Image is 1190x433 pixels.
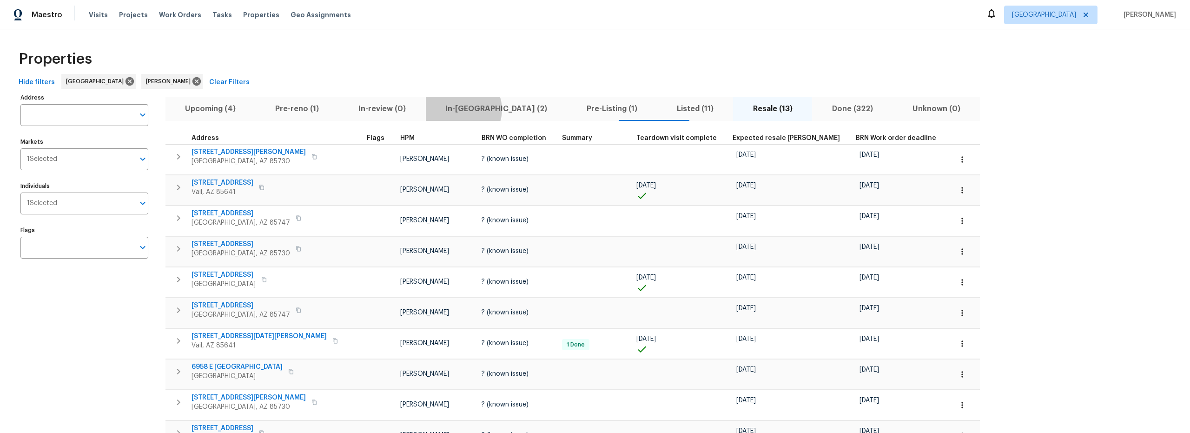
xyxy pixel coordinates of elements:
span: [STREET_ADDRESS] [192,240,290,249]
span: [PERSON_NAME] [400,340,449,346]
span: Expected resale [PERSON_NAME] [733,135,840,141]
span: [PERSON_NAME] [1120,10,1176,20]
span: Tasks [212,12,232,18]
span: [PERSON_NAME] [400,401,449,408]
span: BRN WO completion [482,135,546,141]
span: [DATE] [859,274,879,281]
span: [DATE] [859,152,879,158]
span: Upcoming (4) [171,102,250,115]
span: ? (known issue) [482,248,529,254]
span: Pre-Listing (1) [573,102,652,115]
span: [DATE] [736,305,756,312]
span: [GEOGRAPHIC_DATA], AZ 85747 [192,310,290,320]
span: [STREET_ADDRESS] [192,270,256,280]
div: [PERSON_NAME] [141,74,203,89]
span: Visits [89,10,108,20]
label: Flags [20,227,148,233]
span: Work Orders [159,10,201,20]
span: [STREET_ADDRESS] [192,301,290,310]
span: Summary [562,135,592,141]
span: [DATE] [636,182,656,189]
label: Address [20,95,148,100]
span: [DATE] [736,366,756,373]
span: [DATE] [859,182,879,189]
span: Listed (11) [662,102,727,115]
span: [DATE] [859,244,879,250]
span: Flags [367,135,384,141]
span: [DATE] [636,274,656,281]
span: [GEOGRAPHIC_DATA] [192,372,283,381]
span: BRN Work order deadline [856,135,936,141]
span: Vail, AZ 85641 [192,341,327,350]
span: ? (known issue) [482,156,529,162]
span: [DATE] [736,213,756,220]
span: HPM [400,135,415,141]
span: Pre-reno (1) [261,102,333,115]
span: ? (known issue) [482,279,529,285]
span: [DATE] [736,244,756,250]
span: [PERSON_NAME] [400,371,449,377]
span: ? (known issue) [482,371,529,377]
span: [GEOGRAPHIC_DATA], AZ 85730 [192,402,306,412]
span: [PERSON_NAME] [146,77,194,86]
span: [DATE] [736,274,756,281]
span: [PERSON_NAME] [400,156,449,162]
span: [GEOGRAPHIC_DATA], AZ 85730 [192,249,290,258]
span: [PERSON_NAME] [400,279,449,285]
span: Projects [119,10,148,20]
span: [DATE] [736,397,756,404]
span: [DATE] [859,213,879,220]
span: Address [192,135,219,141]
label: Individuals [20,183,148,189]
span: Properties [243,10,279,20]
span: Vail, AZ 85641 [192,187,253,197]
span: [STREET_ADDRESS] [192,209,290,218]
span: ? (known issue) [482,187,529,193]
span: [DATE] [859,366,879,373]
button: Open [136,241,149,254]
span: [STREET_ADDRESS] [192,424,253,433]
span: [DATE] [859,305,879,312]
button: Open [136,153,149,166]
span: Clear Filters [209,77,250,88]
span: [STREET_ADDRESS][DATE][PERSON_NAME] [192,332,327,341]
span: 1 Done [563,341,588,349]
span: [GEOGRAPHIC_DATA], AZ 85747 [192,218,290,227]
span: Teardown visit complete [636,135,717,141]
span: Hide filters [19,77,55,88]
button: Clear Filters [205,74,253,91]
div: [GEOGRAPHIC_DATA] [61,74,136,89]
span: [GEOGRAPHIC_DATA] [66,77,127,86]
span: [DATE] [736,336,756,342]
span: ? (known issue) [482,401,529,408]
button: Open [136,108,149,121]
span: [DATE] [636,336,656,342]
span: [PERSON_NAME] [400,187,449,193]
span: 6958 E [GEOGRAPHIC_DATA] [192,362,283,372]
span: Unknown (0) [898,102,974,115]
span: ? (known issue) [482,309,529,316]
span: ? (known issue) [482,217,529,224]
span: [PERSON_NAME] [400,248,449,254]
span: [STREET_ADDRESS][PERSON_NAME] [192,393,306,402]
span: [GEOGRAPHIC_DATA] [1012,10,1076,20]
span: [DATE] [736,182,756,189]
button: Hide filters [15,74,59,91]
span: [STREET_ADDRESS][PERSON_NAME] [192,147,306,157]
span: [DATE] [859,397,879,404]
button: Open [136,197,149,210]
span: [STREET_ADDRESS] [192,178,253,187]
span: [PERSON_NAME] [400,309,449,316]
span: Properties [19,54,92,64]
span: [DATE] [736,152,756,158]
span: [DATE] [859,336,879,342]
span: ? (known issue) [482,340,529,346]
span: [PERSON_NAME] [400,217,449,224]
span: 1 Selected [27,200,57,207]
span: Done (322) [818,102,887,115]
label: Markets [20,139,148,145]
span: Geo Assignments [291,10,351,20]
span: In-review (0) [344,102,420,115]
span: Resale (13) [739,102,807,115]
span: In-[GEOGRAPHIC_DATA] (2) [431,102,562,115]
